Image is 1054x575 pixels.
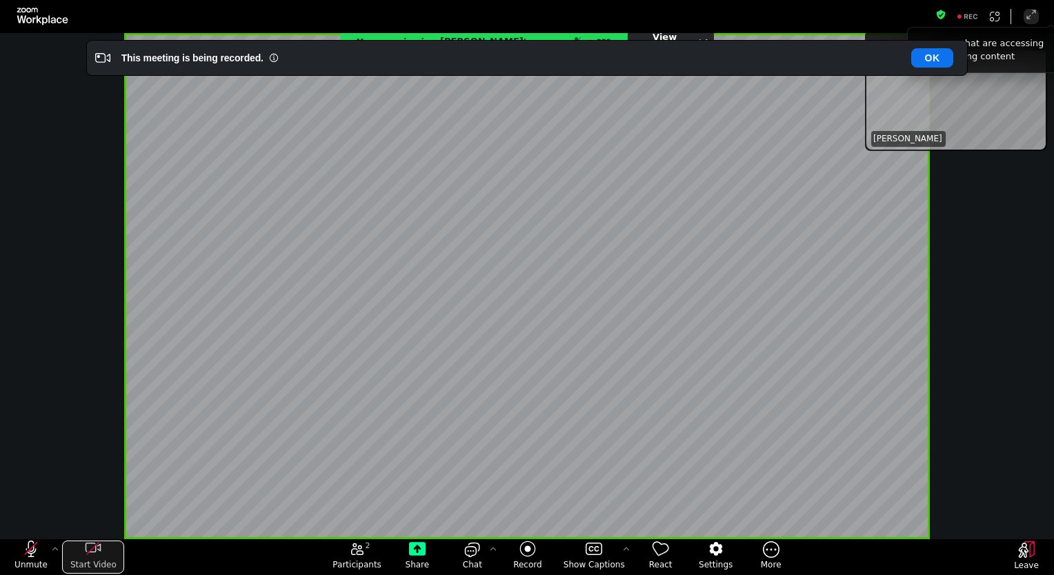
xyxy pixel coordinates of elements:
i: Video Recording [95,50,110,65]
i: Information Small [269,53,279,63]
span: [PERSON_NAME] [873,133,942,145]
span: Leave [1014,560,1039,571]
span: Cloud Recording is in progress [586,34,611,49]
button: Apps Accessing Content in This Meeting [987,9,1002,24]
span: Share [406,559,430,570]
span: Record [513,559,541,570]
span: Show Captions [564,559,625,570]
span: Unmute [14,559,48,570]
button: Leave [999,541,1054,574]
button: start my video [62,541,124,574]
button: Chat Settings [486,541,500,558]
button: open the participants list pane,[2] particpants [324,541,390,574]
button: Enter Full Screen [1024,9,1039,24]
span: Participants [332,559,381,570]
div: This meeting is being recorded. [121,51,263,65]
button: React [633,541,688,574]
button: More options for captions, menu button [619,541,633,558]
span: More [761,559,782,570]
span: Chat [463,559,482,570]
span: React [649,559,673,570]
button: Share [390,541,445,574]
span: 2 [366,541,370,552]
span: Start Video [70,559,117,570]
div: suspension-window [865,30,1047,151]
button: OK [911,48,953,68]
button: Meeting information [935,9,946,24]
button: open the chat panel [445,541,500,574]
button: Settings [688,541,744,574]
button: Record [500,541,555,574]
div: Recording to cloud [951,9,984,24]
button: More meeting control [744,541,799,574]
button: Show Captions [555,541,633,574]
button: More audio controls [48,541,62,558]
span: Settings [699,559,733,570]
